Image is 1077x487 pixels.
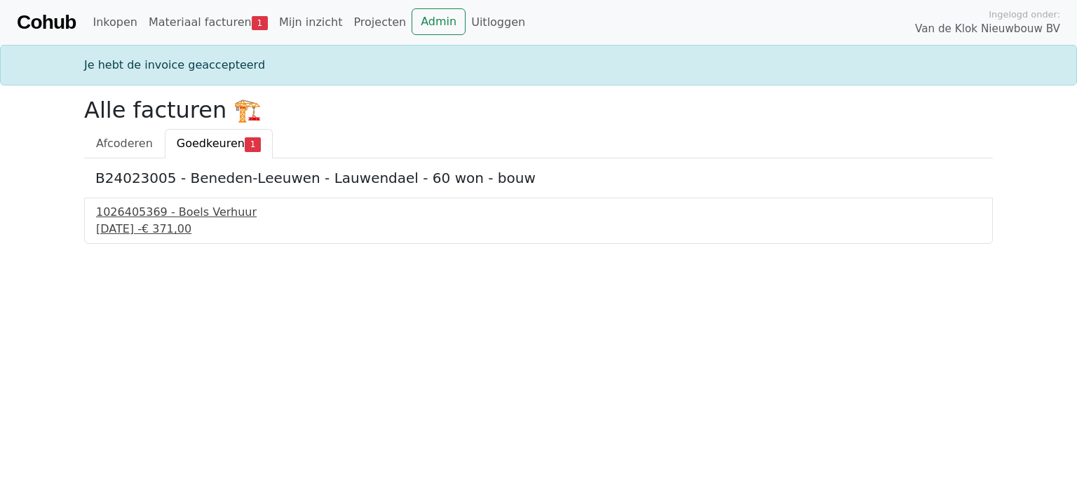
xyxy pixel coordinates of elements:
[96,204,981,238] a: 1026405369 - Boels Verhuur[DATE] -€ 371,00
[165,129,273,158] a: Goedkeuren1
[95,170,982,186] h5: B24023005 - Beneden-Leeuwen - Lauwendael - 60 won - bouw
[177,137,245,150] span: Goedkeuren
[142,222,191,235] span: € 371,00
[84,129,165,158] a: Afcoderen
[143,8,273,36] a: Materiaal facturen1
[252,16,268,30] span: 1
[348,8,412,36] a: Projecten
[96,137,153,150] span: Afcoderen
[273,8,348,36] a: Mijn inzicht
[17,6,76,39] a: Cohub
[915,21,1060,37] span: Van de Klok Nieuwbouw BV
[96,204,981,221] div: 1026405369 - Boels Verhuur
[76,57,1001,74] div: Je hebt de invoice geaccepteerd
[87,8,142,36] a: Inkopen
[989,8,1060,21] span: Ingelogd onder:
[245,137,261,151] span: 1
[96,221,981,238] div: [DATE] -
[412,8,466,35] a: Admin
[466,8,531,36] a: Uitloggen
[84,97,993,123] h2: Alle facturen 🏗️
